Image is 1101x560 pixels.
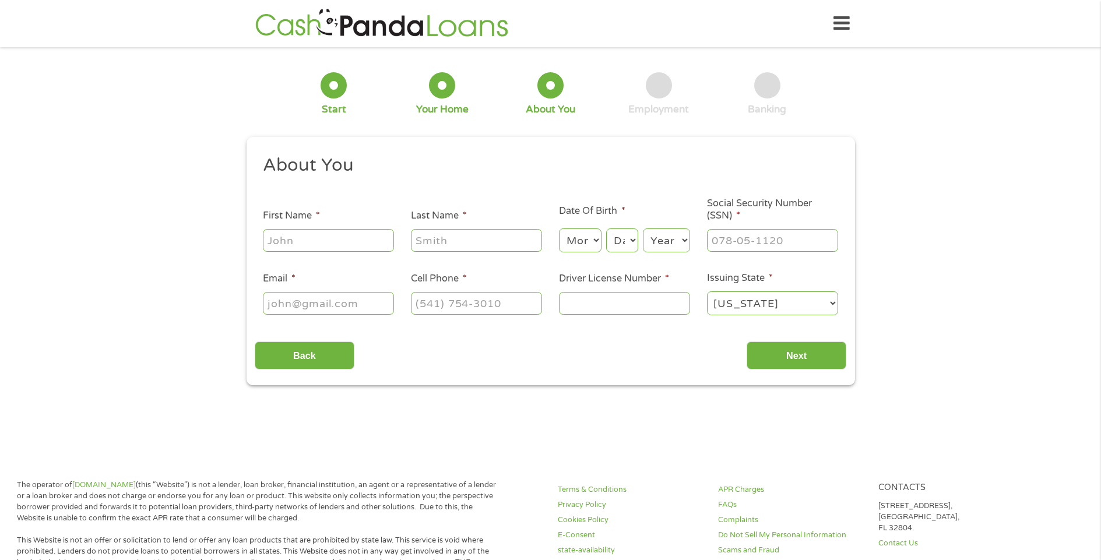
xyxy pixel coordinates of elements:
a: Scams and Fraud [718,545,864,556]
label: Email [263,273,296,285]
a: [DOMAIN_NAME] [72,480,136,489]
h2: About You [263,154,829,177]
a: Complaints [718,515,864,526]
a: Terms & Conditions [558,484,704,495]
div: Employment [628,103,689,116]
input: (541) 754-3010 [411,292,542,314]
a: Contact Us [878,538,1025,549]
a: APR Charges [718,484,864,495]
input: Next [747,341,846,370]
input: 078-05-1120 [707,229,838,251]
input: John [263,229,394,251]
label: Issuing State [707,272,773,284]
label: Social Security Number (SSN) [707,198,838,222]
img: GetLoanNow Logo [252,7,512,40]
div: Start [322,103,346,116]
a: Cookies Policy [558,515,704,526]
div: About You [526,103,575,116]
a: E-Consent [558,530,704,541]
label: Last Name [411,210,467,222]
p: The operator of (this “Website”) is not a lender, loan broker, financial institution, an agent or... [17,480,498,524]
input: Smith [411,229,542,251]
a: FAQs [718,499,864,510]
a: Do Not Sell My Personal Information [718,530,864,541]
label: First Name [263,210,320,222]
label: Date Of Birth [559,205,625,217]
label: Driver License Number [559,273,669,285]
a: state-availability [558,545,704,556]
div: Your Home [416,103,469,116]
a: Privacy Policy [558,499,704,510]
input: john@gmail.com [263,292,394,314]
label: Cell Phone [411,273,467,285]
div: Banking [748,103,786,116]
p: [STREET_ADDRESS], [GEOGRAPHIC_DATA], FL 32804. [878,501,1025,534]
input: Back [255,341,354,370]
h4: Contacts [878,482,1025,494]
